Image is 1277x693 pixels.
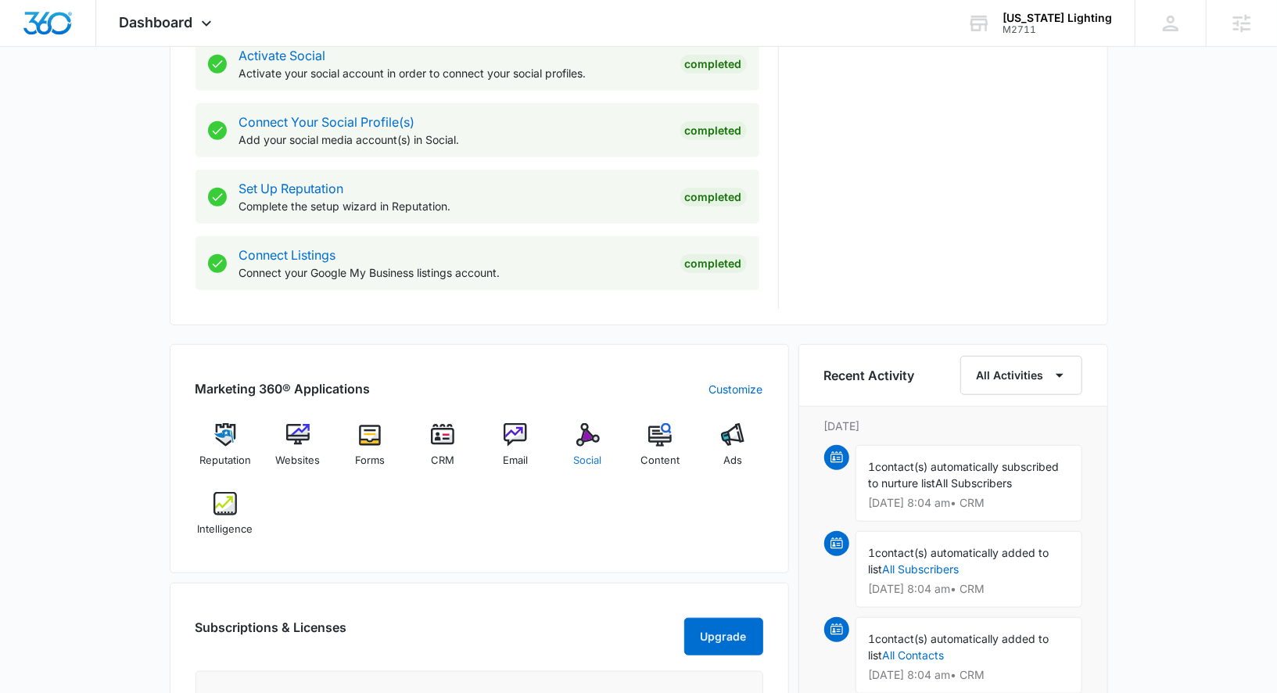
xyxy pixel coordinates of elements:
[355,453,385,469] span: Forms
[1003,12,1112,24] div: account name
[869,632,876,645] span: 1
[239,131,668,148] p: Add your social media account(s) in Social.
[199,453,251,469] span: Reputation
[680,254,747,273] div: Completed
[195,618,347,649] h2: Subscriptions & Licenses
[267,423,328,479] a: Websites
[431,453,454,469] span: CRM
[197,522,253,537] span: Intelligence
[960,356,1082,395] button: All Activities
[723,453,742,469] span: Ads
[709,381,763,397] a: Customize
[239,198,668,214] p: Complete the setup wizard in Reputation.
[239,264,668,281] p: Connect your Google My Business listings account.
[703,423,763,479] a: Ads
[195,423,256,479] a: Reputation
[195,379,371,398] h2: Marketing 360® Applications
[869,632,1049,662] span: contact(s) automatically added to list
[869,497,1069,508] p: [DATE] 8:04 am • CRM
[680,55,747,74] div: Completed
[869,546,1049,576] span: contact(s) automatically added to list
[340,423,400,479] a: Forms
[869,583,1069,594] p: [DATE] 8:04 am • CRM
[630,423,691,479] a: Content
[195,492,256,548] a: Intelligence
[883,562,960,576] a: All Subscribers
[869,460,1060,490] span: contact(s) automatically subscribed to nurture list
[574,453,602,469] span: Social
[1003,24,1112,35] div: account id
[558,423,618,479] a: Social
[239,48,326,63] a: Activate Social
[239,65,668,81] p: Activate your social account in order to connect your social profiles.
[869,670,1069,680] p: [DATE] 8:04 am • CRM
[239,181,344,196] a: Set Up Reputation
[680,121,747,140] div: Completed
[640,453,680,469] span: Content
[120,14,193,31] span: Dashboard
[239,247,336,263] a: Connect Listings
[883,648,945,662] a: All Contacts
[486,423,546,479] a: Email
[275,453,320,469] span: Websites
[824,366,915,385] h6: Recent Activity
[869,460,876,473] span: 1
[824,418,1082,434] p: [DATE]
[684,618,763,655] button: Upgrade
[239,114,415,130] a: Connect Your Social Profile(s)
[680,188,747,206] div: Completed
[936,476,1013,490] span: All Subscribers
[503,453,528,469] span: Email
[413,423,473,479] a: CRM
[869,546,876,559] span: 1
